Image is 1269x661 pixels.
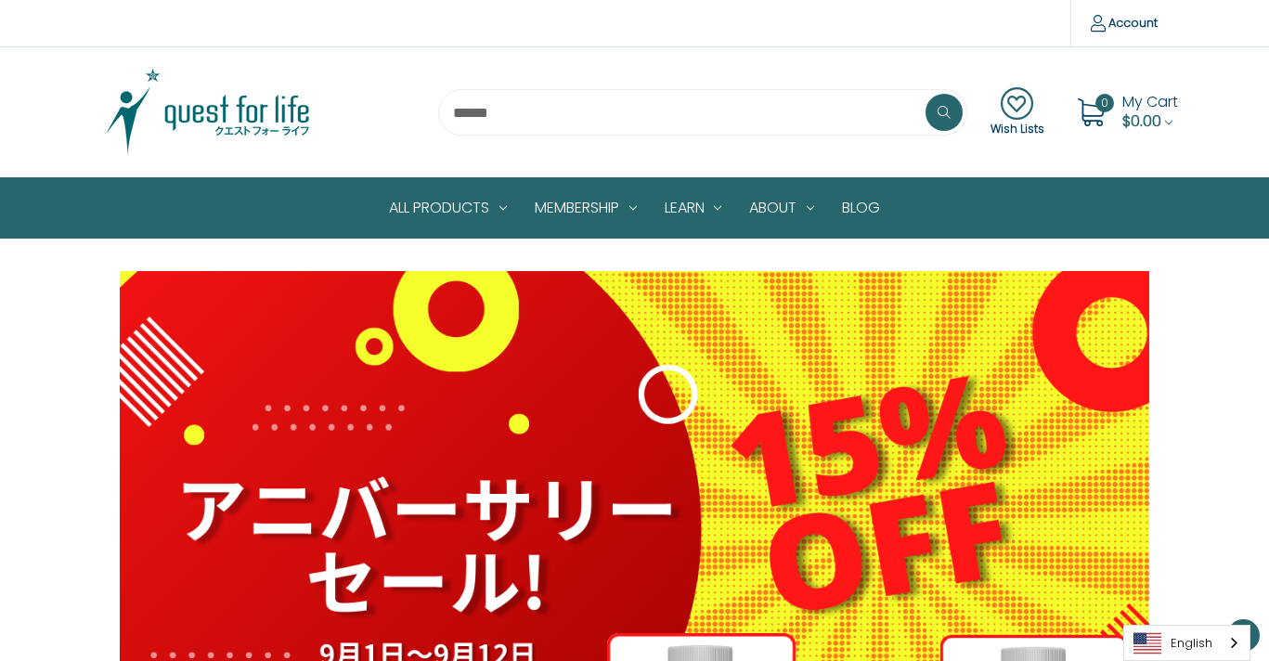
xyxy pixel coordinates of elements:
[651,178,736,238] a: Learn
[92,66,324,159] img: Quest Group
[828,178,894,238] a: Blog
[735,178,828,238] a: About
[1124,626,1250,660] a: English
[1122,91,1178,132] a: Cart with 0 items
[1123,625,1250,661] aside: Language selected: English
[1122,91,1178,112] span: My Cart
[991,87,1044,137] a: Wish Lists
[1095,94,1114,112] span: 0
[1122,110,1161,132] span: $0.00
[1123,625,1250,661] div: Language
[521,178,651,238] a: Membership
[375,178,521,238] a: All Products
